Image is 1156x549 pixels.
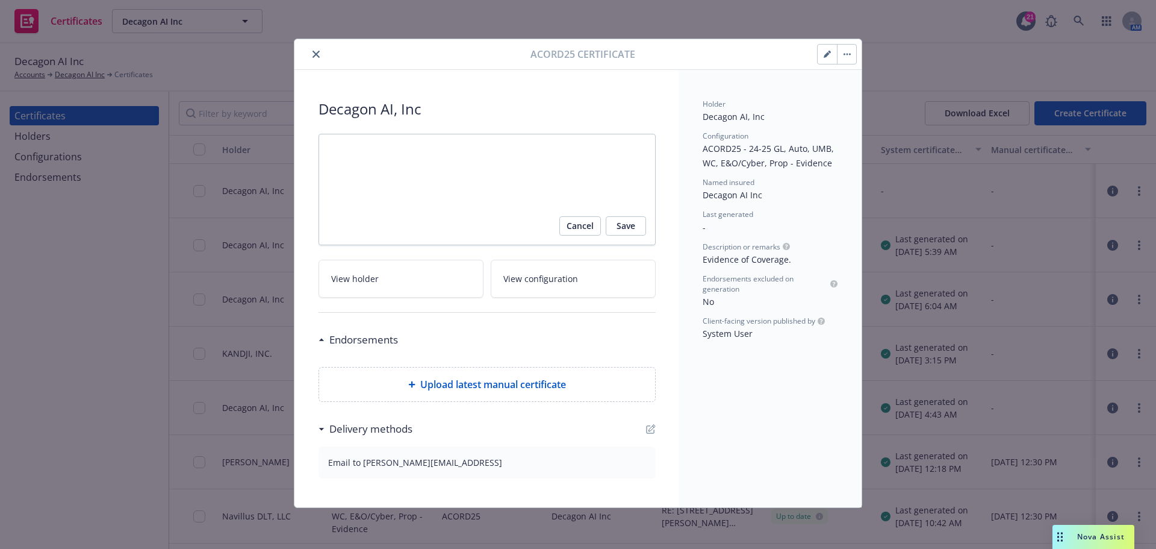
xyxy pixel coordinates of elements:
span: Acord25 certificate [530,47,635,61]
span: Endorsements excluded on generation [703,274,828,294]
span: System User [703,328,753,339]
span: Save [617,216,635,236]
span: Cancel [567,216,594,236]
button: Cancel [559,216,601,236]
div: Endorsements [319,332,398,348]
span: Description or remarks [703,242,780,252]
div: Upload latest manual certificate [319,367,656,402]
span: Last generated [703,209,753,219]
h3: Delivery methods [329,421,412,437]
div: Email to [PERSON_NAME][EMAIL_ADDRESS] [328,456,502,469]
span: View configuration [503,272,578,285]
span: Decagon AI Inc [703,189,762,201]
span: Decagon AI, Inc [319,99,656,119]
span: Holder [703,99,726,109]
a: View configuration [491,260,656,298]
span: Upload latest manual certificate [420,377,566,392]
a: View holder [319,260,483,298]
div: Delivery methods [319,421,412,437]
span: Decagon AI, Inc [703,111,765,122]
h3: Endorsements [329,332,398,348]
button: close [309,47,323,61]
span: Client-facing version published by [703,316,815,326]
span: View holder [331,272,379,285]
div: Drag to move [1052,525,1067,549]
span: No [703,296,714,307]
span: ACORD25 - 24-25 GL, Auto, UMB, WC, E&O/Cyber, Prop - Evidence [703,143,836,169]
span: Evidence of Coverage. [703,254,791,265]
span: Nova Assist [1077,532,1125,542]
button: Nova Assist [1052,525,1134,549]
span: Named insured [703,177,754,187]
span: - [703,222,706,233]
span: Configuration [703,131,748,141]
button: Save [606,216,646,236]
